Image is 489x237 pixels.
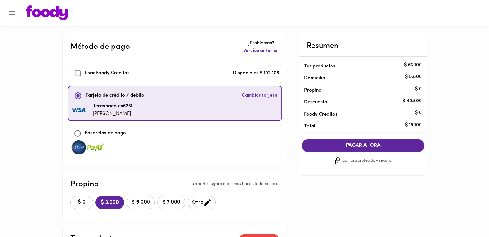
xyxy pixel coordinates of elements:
[242,47,279,56] button: Versión anterior
[304,75,325,82] p: Domicilio
[304,111,412,118] p: Foody Creditos
[302,139,424,152] button: PAGAR AHORA
[400,98,422,104] p: - $ 49.800
[131,199,150,206] span: $ 5.000
[405,74,422,80] p: $ 5.800
[75,199,89,206] span: $ 0
[127,196,155,209] button: $ 5.000
[415,110,422,117] p: $ 0
[188,196,216,209] button: Otro
[26,5,68,20] img: logo.png
[86,92,144,100] p: Tarjeta de crédito / debito
[452,200,483,231] iframe: Messagebird Livechat Widget
[161,199,181,206] span: $ 7.000
[87,140,104,154] img: visa
[233,70,279,77] p: Disponibles: $ 102.106
[304,123,412,130] p: Total
[95,196,124,209] button: $ 3.000
[242,40,279,47] p: ¿Problemas?
[304,63,412,70] p: Tus productos
[404,62,422,68] p: $ 63.100
[192,198,212,206] span: Otro
[304,99,327,106] p: Descuento
[70,41,130,53] p: Método de pago
[190,181,279,187] p: Tu aporte llegará a quienes hacen todo posible.
[71,140,87,154] img: visa
[342,158,392,164] span: Compra protegida y segura.
[93,103,132,110] p: Terminada en 6231
[308,143,418,149] span: PAGAR AHORA
[70,196,93,209] button: $ 0
[243,48,278,54] span: Versión anterior
[85,130,126,137] p: Pasarelas de pago
[242,92,277,99] span: Cambiar tarjeta
[307,40,339,52] p: Resumen
[101,200,119,206] span: $ 3.000
[70,179,99,190] p: Propina
[93,110,132,118] p: [PERSON_NAME]
[304,87,412,94] p: Propina
[85,70,130,77] p: Usar Foody Creditos
[405,122,422,128] p: $ 19.100
[157,196,185,209] button: $ 7.000
[240,89,279,103] button: Cambiar tarjeta
[415,86,422,92] p: $ 0
[4,5,20,21] button: Menu
[71,108,87,113] img: visa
